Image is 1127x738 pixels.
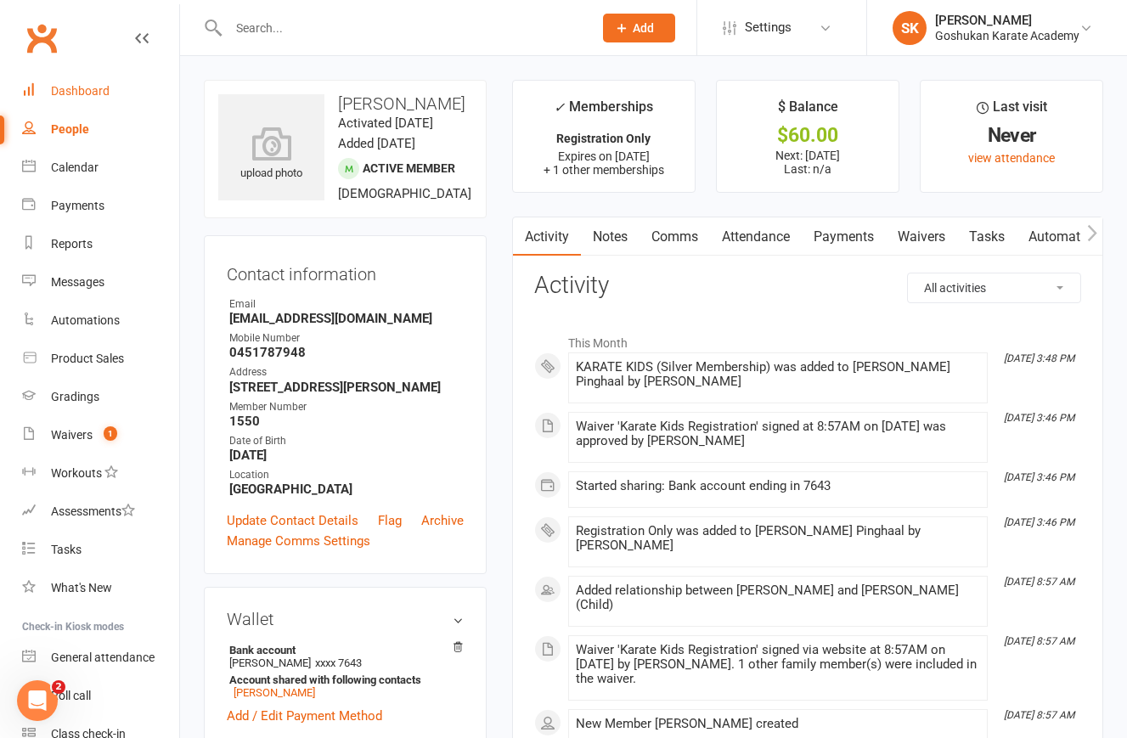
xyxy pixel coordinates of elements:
div: General attendance [51,651,155,664]
a: Roll call [22,677,179,715]
a: Calendar [22,149,179,187]
div: [PERSON_NAME] [935,13,1079,28]
a: Messages [22,263,179,301]
input: Search... [223,16,581,40]
div: Roll call [51,689,91,702]
a: Gradings [22,378,179,416]
div: Payments [51,199,104,212]
div: Gradings [51,390,99,403]
a: General attendance kiosk mode [22,639,179,677]
a: Comms [640,217,710,256]
h3: Activity [534,273,1081,299]
span: Add [633,21,654,35]
time: Activated [DATE] [338,115,433,131]
div: Last visit [977,96,1047,127]
div: Workouts [51,466,102,480]
a: Assessments [22,493,179,531]
div: Email [229,296,464,313]
div: Member Number [229,399,464,415]
a: Reports [22,225,179,263]
i: ✓ [554,99,565,115]
a: Attendance [710,217,802,256]
a: [PERSON_NAME] [234,686,315,699]
a: Dashboard [22,72,179,110]
div: Address [229,364,464,380]
strong: Account shared with following contacts [229,673,455,686]
span: xxxx 7643 [315,656,362,669]
a: Activity [513,217,581,256]
a: Notes [581,217,640,256]
div: Mobile Number [229,330,464,346]
div: Location [229,467,464,483]
a: Workouts [22,454,179,493]
li: This Month [534,325,1081,352]
strong: [DATE] [229,448,464,463]
div: Registration Only was added to [PERSON_NAME] Pinghaal by [PERSON_NAME] [576,524,980,553]
div: Waiver 'Karate Kids Registration' signed at 8:57AM on [DATE] was approved by [PERSON_NAME] [576,420,980,448]
a: Automations [22,301,179,340]
div: Goshukan Karate Academy [935,28,1079,43]
div: Dashboard [51,84,110,98]
div: Started sharing: Bank account ending in 7643 [576,479,980,493]
a: Tasks [957,217,1017,256]
h3: Wallet [227,610,464,628]
strong: Bank account [229,644,455,656]
span: Settings [745,8,792,47]
div: Reports [51,237,93,251]
iframe: Intercom live chat [17,680,58,721]
div: Added relationship between [PERSON_NAME] and [PERSON_NAME] (Child) [576,583,980,612]
div: KARATE KIDS (Silver Membership) was added to [PERSON_NAME] Pinghaal by [PERSON_NAME] [576,360,980,389]
div: Never [936,127,1087,144]
a: Archive [421,510,464,531]
div: Date of Birth [229,433,464,449]
span: + 1 other memberships [544,163,664,177]
time: Added [DATE] [338,136,415,151]
div: Memberships [554,96,653,127]
div: Automations [51,313,120,327]
i: [DATE] 8:57 AM [1004,635,1074,647]
div: People [51,122,89,136]
div: upload photo [218,127,324,183]
a: Update Contact Details [227,510,358,531]
div: Calendar [51,161,99,174]
i: [DATE] 8:57 AM [1004,576,1074,588]
div: Assessments [51,504,135,518]
span: Active member [363,161,455,175]
a: view attendance [968,151,1055,165]
button: Add [603,14,675,42]
strong: Registration Only [556,132,651,145]
div: SK [893,11,927,45]
a: Payments [802,217,886,256]
h3: [PERSON_NAME] [218,94,472,113]
div: Messages [51,275,104,289]
div: Waiver 'Karate Kids Registration' signed via website at 8:57AM on [DATE] by [PERSON_NAME]. 1 othe... [576,643,980,686]
div: $ Balance [778,96,838,127]
a: Automations [1017,217,1118,256]
a: Manage Comms Settings [227,531,370,551]
a: Waivers [886,217,957,256]
a: Payments [22,187,179,225]
i: [DATE] 3:48 PM [1004,352,1074,364]
div: What's New [51,581,112,594]
a: People [22,110,179,149]
a: Flag [378,510,402,531]
div: Tasks [51,543,82,556]
a: Add / Edit Payment Method [227,706,382,726]
a: What's New [22,569,179,607]
div: Product Sales [51,352,124,365]
li: [PERSON_NAME] [227,641,464,701]
i: [DATE] 3:46 PM [1004,471,1074,483]
i: [DATE] 8:57 AM [1004,709,1074,721]
span: 1 [104,426,117,441]
div: $60.00 [732,127,883,144]
a: Tasks [22,531,179,569]
p: Next: [DATE] Last: n/a [732,149,883,176]
strong: [GEOGRAPHIC_DATA] [229,482,464,497]
span: 2 [52,680,65,694]
div: Waivers [51,428,93,442]
a: Waivers 1 [22,416,179,454]
h3: Contact information [227,258,464,284]
strong: 1550 [229,414,464,429]
strong: [STREET_ADDRESS][PERSON_NAME] [229,380,464,395]
i: [DATE] 3:46 PM [1004,412,1074,424]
